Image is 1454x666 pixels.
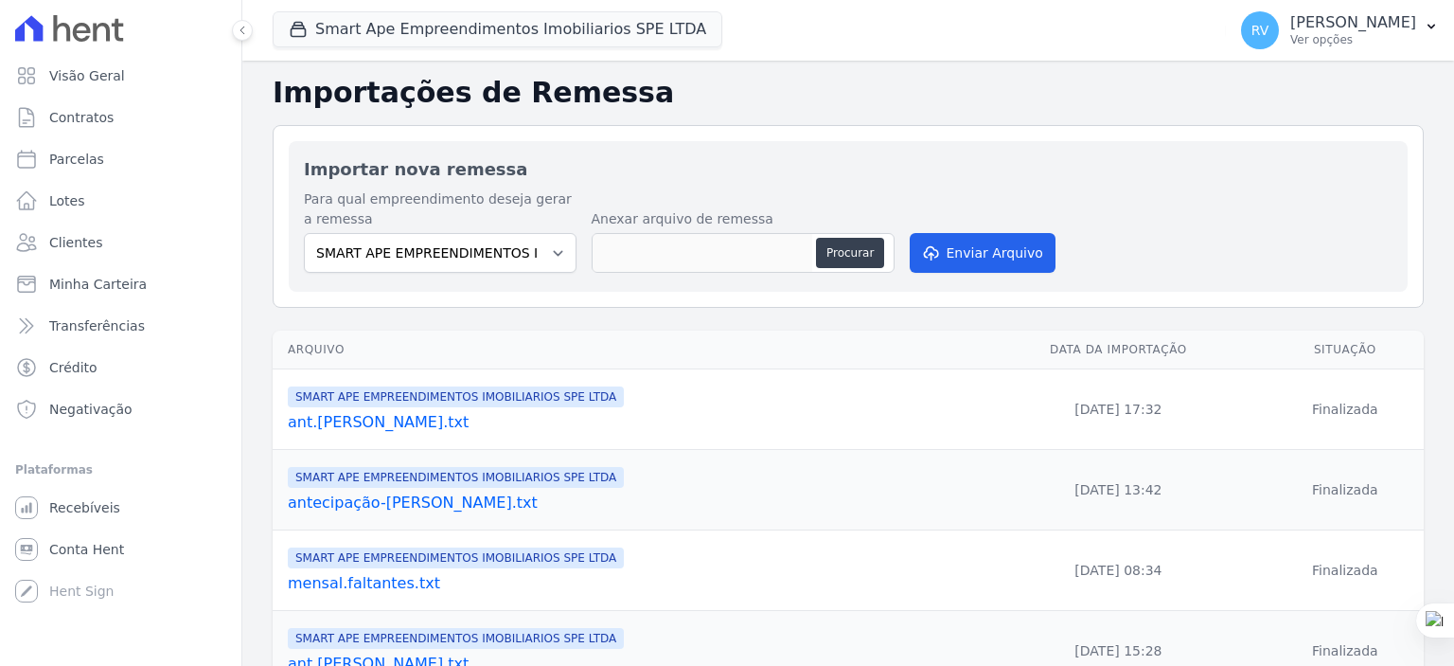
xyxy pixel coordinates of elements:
a: Transferências [8,307,234,345]
span: Visão Geral [49,66,125,85]
span: Crédito [49,358,98,377]
a: antecipação-[PERSON_NAME].txt [288,492,963,514]
span: Negativação [49,400,133,419]
td: [DATE] 08:34 [970,531,1267,611]
a: mensal.faltantes.txt [288,572,963,595]
span: Contratos [49,108,114,127]
a: Conta Hent [8,531,234,568]
div: Plataformas [15,459,226,481]
span: SMART APE EMPREENDIMENTOS IMOBILIARIOS SPE LTDA [288,467,624,488]
span: Clientes [49,233,102,252]
span: Recebíveis [49,498,120,517]
span: SMART APE EMPREENDIMENTOS IMOBILIARIOS SPE LTDA [288,628,624,649]
a: Crédito [8,349,234,387]
button: Procurar [816,238,884,268]
a: ant.[PERSON_NAME].txt [288,411,963,434]
span: SMART APE EMPREENDIMENTOS IMOBILIARIOS SPE LTDA [288,548,624,568]
a: Lotes [8,182,234,220]
td: Finalizada [1267,450,1424,531]
th: Data da Importação [970,331,1267,369]
label: Anexar arquivo de remessa [592,209,895,229]
span: Transferências [49,316,145,335]
a: Contratos [8,99,234,136]
th: Situação [1267,331,1424,369]
span: Lotes [49,191,85,210]
td: [DATE] 13:42 [970,450,1267,531]
a: Clientes [8,224,234,261]
button: Enviar Arquivo [910,233,1055,273]
label: Para qual empreendimento deseja gerar a remessa [304,189,576,229]
a: Negativação [8,390,234,428]
a: Parcelas [8,140,234,178]
span: Minha Carteira [49,275,147,294]
th: Arquivo [273,331,970,369]
h2: Importar nova remessa [304,156,1392,182]
span: Conta Hent [49,540,124,559]
a: Minha Carteira [8,265,234,303]
p: Ver opções [1290,32,1416,47]
p: [PERSON_NAME] [1290,13,1416,32]
span: RV [1251,24,1269,37]
a: Visão Geral [8,57,234,95]
a: Recebíveis [8,489,234,527]
td: Finalizada [1267,369,1424,450]
button: Smart Ape Empreendimentos Imobiliarios SPE LTDA [273,11,722,47]
button: RV [PERSON_NAME] Ver opções [1226,4,1454,57]
span: SMART APE EMPREENDIMENTOS IMOBILIARIOS SPE LTDA [288,387,624,407]
td: Finalizada [1267,531,1424,611]
h2: Importações de Remessa [273,76,1424,110]
span: Parcelas [49,150,104,169]
td: [DATE] 17:32 [970,369,1267,450]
